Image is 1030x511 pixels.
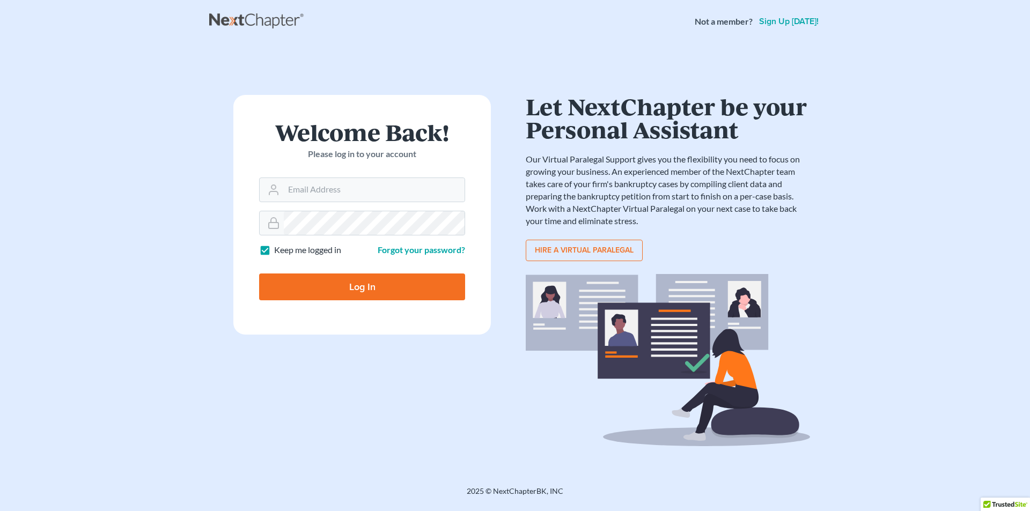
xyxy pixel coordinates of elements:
label: Keep me logged in [274,244,341,256]
strong: Not a member? [695,16,753,28]
input: Log In [259,273,465,300]
p: Please log in to your account [259,148,465,160]
img: virtual_paralegal_bg-b12c8cf30858a2b2c02ea913d52db5c468ecc422855d04272ea22d19010d70dc.svg [526,274,810,446]
a: Hire a virtual paralegal [526,240,643,261]
div: 2025 © NextChapterBK, INC [209,486,821,505]
a: Forgot your password? [378,245,465,255]
h1: Welcome Back! [259,121,465,144]
a: Sign up [DATE]! [757,17,821,26]
input: Email Address [284,178,465,202]
p: Our Virtual Paralegal Support gives you the flexibility you need to focus on growing your busines... [526,153,810,227]
h1: Let NextChapter be your Personal Assistant [526,95,810,140]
